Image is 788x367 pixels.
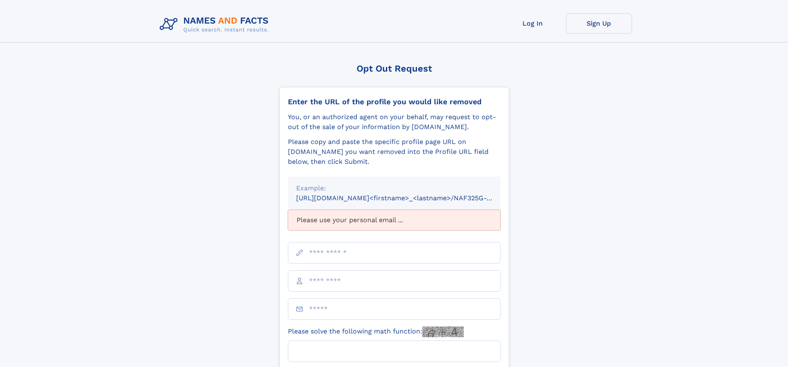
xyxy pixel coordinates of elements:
div: Enter the URL of the profile you would like removed [288,97,501,106]
small: [URL][DOMAIN_NAME]<firstname>_<lastname>/NAF325G-xxxxxxxx [296,194,516,202]
a: Sign Up [566,13,632,34]
div: Opt Out Request [279,63,509,74]
div: Please use your personal email ... [288,210,501,230]
div: You, or an authorized agent on your behalf, may request to opt-out of the sale of your informatio... [288,112,501,132]
div: Please copy and paste the specific profile page URL on [DOMAIN_NAME] you want removed into the Pr... [288,137,501,167]
a: Log In [500,13,566,34]
img: Logo Names and Facts [156,13,275,36]
div: Example: [296,183,492,193]
label: Please solve the following math function: [288,326,464,337]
